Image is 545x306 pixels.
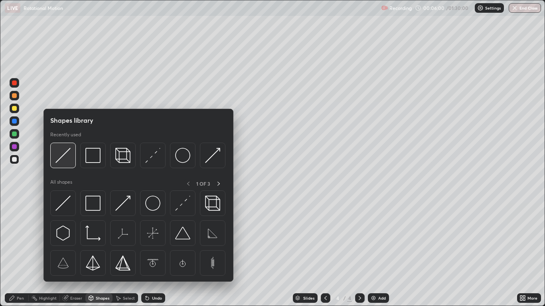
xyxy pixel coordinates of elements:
p: Recording [389,5,412,11]
img: class-settings-icons [477,5,484,11]
img: svg+xml;charset=utf-8,%3Csvg%20xmlns%3D%22http%3A%2F%2Fwww.w3.org%2F2000%2Fsvg%22%20width%3D%2234... [85,148,101,163]
p: LIVE [7,5,18,11]
div: / [343,296,346,300]
img: svg+xml;charset=utf-8,%3Csvg%20xmlns%3D%22http%3A%2F%2Fwww.w3.org%2F2000%2Fsvg%22%20width%3D%2234... [85,255,101,271]
p: Settings [485,6,501,10]
img: svg+xml;charset=utf-8,%3Csvg%20xmlns%3D%22http%3A%2F%2Fwww.w3.org%2F2000%2Fsvg%22%20width%3D%2234... [115,255,130,271]
div: Slides [303,296,314,300]
img: svg+xml;charset=utf-8,%3Csvg%20xmlns%3D%22http%3A%2F%2Fwww.w3.org%2F2000%2Fsvg%22%20width%3D%2235... [205,196,220,211]
img: svg+xml;charset=utf-8,%3Csvg%20xmlns%3D%22http%3A%2F%2Fwww.w3.org%2F2000%2Fsvg%22%20width%3D%2230... [115,196,130,211]
img: svg+xml;charset=utf-8,%3Csvg%20xmlns%3D%22http%3A%2F%2Fwww.w3.org%2F2000%2Fsvg%22%20width%3D%2265... [205,255,220,271]
p: Recently used [50,131,81,138]
img: svg+xml;charset=utf-8,%3Csvg%20xmlns%3D%22http%3A%2F%2Fwww.w3.org%2F2000%2Fsvg%22%20width%3D%2238... [175,226,190,241]
img: recording.375f2c34.svg [381,5,388,11]
img: svg+xml;charset=utf-8,%3Csvg%20xmlns%3D%22http%3A%2F%2Fwww.w3.org%2F2000%2Fsvg%22%20width%3D%2265... [145,226,160,241]
img: svg+xml;charset=utf-8,%3Csvg%20xmlns%3D%22http%3A%2F%2Fwww.w3.org%2F2000%2Fsvg%22%20width%3D%2235... [115,148,130,163]
div: Undo [152,296,162,300]
img: svg+xml;charset=utf-8,%3Csvg%20xmlns%3D%22http%3A%2F%2Fwww.w3.org%2F2000%2Fsvg%22%20width%3D%2265... [55,255,71,271]
img: svg+xml;charset=utf-8,%3Csvg%20xmlns%3D%22http%3A%2F%2Fwww.w3.org%2F2000%2Fsvg%22%20width%3D%2234... [85,196,101,211]
img: end-class-cross [511,5,518,11]
img: svg+xml;charset=utf-8,%3Csvg%20xmlns%3D%22http%3A%2F%2Fwww.w3.org%2F2000%2Fsvg%22%20width%3D%2230... [55,226,71,241]
div: Eraser [70,296,82,300]
button: End Class [509,3,541,13]
img: add-slide-button [370,295,377,301]
div: 4 [347,294,352,302]
h5: Shapes library [50,116,93,125]
img: svg+xml;charset=utf-8,%3Csvg%20xmlns%3D%22http%3A%2F%2Fwww.w3.org%2F2000%2Fsvg%22%20width%3D%2265... [115,226,130,241]
img: svg+xml;charset=utf-8,%3Csvg%20xmlns%3D%22http%3A%2F%2Fwww.w3.org%2F2000%2Fsvg%22%20width%3D%2265... [175,255,190,271]
img: svg+xml;charset=utf-8,%3Csvg%20xmlns%3D%22http%3A%2F%2Fwww.w3.org%2F2000%2Fsvg%22%20width%3D%2265... [145,255,160,271]
img: svg+xml;charset=utf-8,%3Csvg%20xmlns%3D%22http%3A%2F%2Fwww.w3.org%2F2000%2Fsvg%22%20width%3D%2230... [55,148,71,163]
div: Select [123,296,135,300]
p: All shapes [50,179,72,189]
img: svg+xml;charset=utf-8,%3Csvg%20xmlns%3D%22http%3A%2F%2Fwww.w3.org%2F2000%2Fsvg%22%20width%3D%2236... [175,148,190,163]
div: Pen [17,296,24,300]
div: 4 [334,296,342,300]
img: svg+xml;charset=utf-8,%3Csvg%20xmlns%3D%22http%3A%2F%2Fwww.w3.org%2F2000%2Fsvg%22%20width%3D%2230... [55,196,71,211]
img: svg+xml;charset=utf-8,%3Csvg%20xmlns%3D%22http%3A%2F%2Fwww.w3.org%2F2000%2Fsvg%22%20width%3D%2230... [145,148,160,163]
img: svg+xml;charset=utf-8,%3Csvg%20xmlns%3D%22http%3A%2F%2Fwww.w3.org%2F2000%2Fsvg%22%20width%3D%2265... [205,226,220,241]
div: More [527,296,537,300]
div: Highlight [39,296,57,300]
img: svg+xml;charset=utf-8,%3Csvg%20xmlns%3D%22http%3A%2F%2Fwww.w3.org%2F2000%2Fsvg%22%20width%3D%2233... [85,226,101,241]
div: Add [378,296,386,300]
img: svg+xml;charset=utf-8,%3Csvg%20xmlns%3D%22http%3A%2F%2Fwww.w3.org%2F2000%2Fsvg%22%20width%3D%2230... [205,148,220,163]
img: svg+xml;charset=utf-8,%3Csvg%20xmlns%3D%22http%3A%2F%2Fwww.w3.org%2F2000%2Fsvg%22%20width%3D%2230... [175,196,190,211]
p: 1 OF 3 [196,180,210,187]
img: svg+xml;charset=utf-8,%3Csvg%20xmlns%3D%22http%3A%2F%2Fwww.w3.org%2F2000%2Fsvg%22%20width%3D%2236... [145,196,160,211]
p: Rotational Motion [24,5,63,11]
div: Shapes [96,296,109,300]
